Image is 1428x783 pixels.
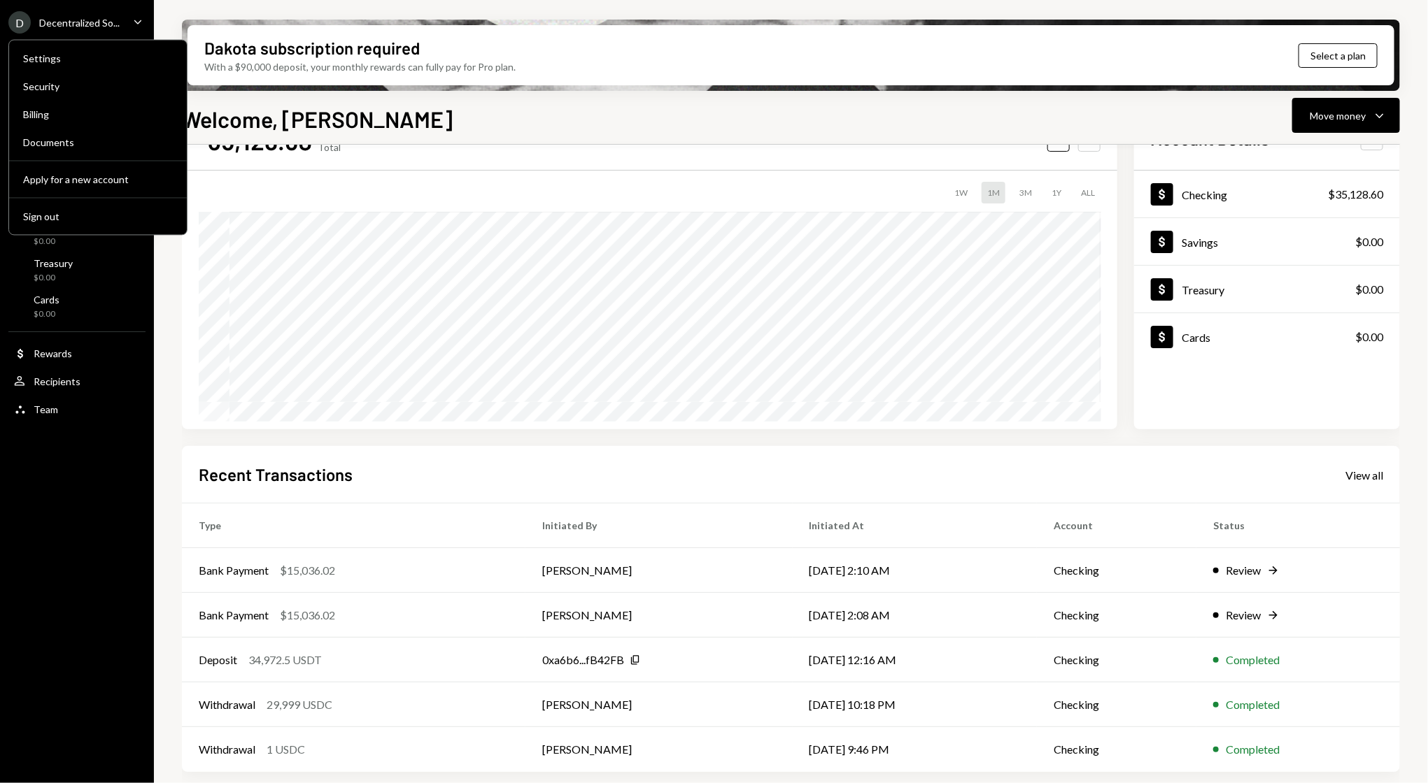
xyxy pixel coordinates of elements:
div: Settings [23,53,173,65]
div: With a $90,000 deposit, your monthly rewards can fully pay for Pro plan. [204,59,516,74]
a: Treasury$0.00 [1134,266,1400,313]
button: Apply for a new account [15,168,181,193]
div: Documents [23,137,173,149]
div: Security [23,81,173,93]
a: Savings$0.00 [1134,218,1400,265]
div: Treasury [34,257,73,269]
a: Settings [15,46,181,71]
td: Checking [1037,593,1196,638]
th: Type [182,503,525,548]
td: [PERSON_NAME] [525,548,793,593]
button: Move money [1292,98,1400,133]
div: 0xa6b6...fB42FB [542,652,624,668]
td: [PERSON_NAME] [525,682,793,727]
div: Bank Payment [199,607,269,624]
div: Completed [1226,652,1280,668]
td: Checking [1037,727,1196,772]
th: Status [1196,503,1400,548]
div: Team [34,403,58,415]
td: Checking [1037,638,1196,682]
div: 1M [982,182,1005,203]
a: Treasury$0.00 [8,253,146,287]
div: 3M [1014,182,1038,203]
a: Recipients [8,368,146,394]
td: Checking [1037,548,1196,593]
a: Cards$0.00 [1134,313,1400,360]
div: 1Y [1046,182,1067,203]
div: 1 USDC [267,741,305,758]
a: Team [8,396,146,422]
div: Bank Payment [199,562,269,579]
h1: Welcome, [PERSON_NAME] [182,105,453,133]
td: Checking [1037,682,1196,727]
div: Savings [1182,236,1218,249]
div: Sign out [23,210,173,222]
div: $0.00 [34,308,59,320]
td: [DATE] 2:08 AM [793,593,1037,638]
td: [PERSON_NAME] [525,593,793,638]
div: 1W [949,182,973,203]
div: Checking [1182,188,1227,201]
td: [PERSON_NAME] [525,727,793,772]
a: View all [1345,467,1383,482]
th: Account [1037,503,1196,548]
div: Deposit [199,652,237,668]
a: Security [15,74,181,99]
td: [DATE] 10:18 PM [793,682,1037,727]
div: Move money [1310,108,1366,123]
a: Rewards [8,340,146,366]
th: Initiated At [793,503,1037,548]
div: 29,999 USDC [267,696,332,713]
div: Recipients [34,375,80,387]
div: $0.00 [1355,329,1383,345]
div: Apply for a new account [23,173,173,185]
div: 34,972.5 USDT [248,652,322,668]
button: Sign out [15,205,181,230]
a: Documents [15,130,181,155]
div: $0.00 [34,236,67,247]
div: Review [1226,607,1261,624]
div: Withdrawal [199,741,255,758]
h2: Recent Transactions [199,463,353,486]
div: Total [318,141,341,153]
div: Decentralized So... [39,17,120,29]
div: ALL [1075,182,1101,203]
a: Billing [15,102,181,127]
div: Billing [23,109,173,121]
td: [DATE] 12:16 AM [793,638,1037,682]
div: Treasury [1182,283,1224,296]
div: $15,036.02 [280,562,335,579]
a: Checking$35,128.60 [1134,171,1400,217]
th: Initiated By [525,503,793,548]
div: Dakota subscription required [204,36,420,59]
div: Cards [34,294,59,306]
td: [DATE] 9:46 PM [793,727,1037,772]
a: Cards$0.00 [8,289,146,323]
div: Completed [1226,741,1280,758]
div: Cards [1182,331,1210,344]
div: View all [1345,468,1383,482]
div: $0.00 [1355,281,1383,298]
div: Review [1226,562,1261,579]
div: $15,036.02 [280,607,335,624]
td: [DATE] 2:10 AM [793,548,1037,593]
div: Rewards [34,347,72,359]
button: Select a plan [1299,43,1378,68]
div: Completed [1226,696,1280,713]
div: $0.00 [1355,234,1383,250]
div: Withdrawal [199,696,255,713]
div: D [8,11,31,34]
div: $35,128.60 [1328,186,1383,203]
div: $0.00 [34,272,73,284]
